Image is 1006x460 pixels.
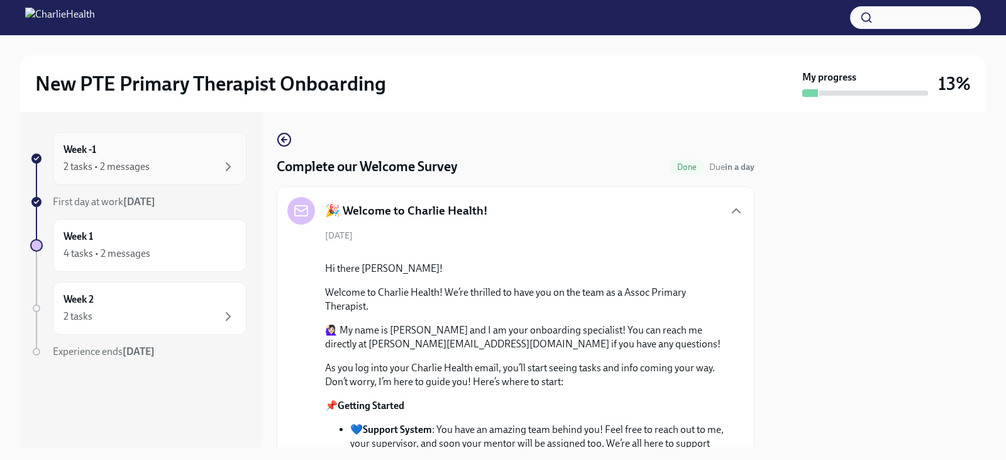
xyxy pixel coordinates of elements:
[338,400,404,412] strong: Getting Started
[363,424,432,435] strong: Support System
[123,196,155,208] strong: [DATE]
[53,345,155,357] span: Experience ends
[725,162,754,172] strong: in a day
[30,282,246,335] a: Week 22 tasks
[25,8,95,28] img: CharlieHealth
[670,162,704,172] span: Done
[325,230,353,242] span: [DATE]
[64,293,94,306] h6: Week 2
[325,323,724,351] p: 🙋🏻‍♀️ My name is [PERSON_NAME] and I am your onboarding specialist! You can reach me directly at ...
[325,361,724,389] p: As you log into your Charlie Health email, you’ll start seeing tasks and info coming your way. Do...
[325,203,488,219] h5: 🎉 Welcome to Charlie Health!
[30,132,246,185] a: Week -12 tasks • 2 messages
[325,262,724,276] p: Hi there [PERSON_NAME]!
[64,230,93,244] h6: Week 1
[802,70,856,84] strong: My progress
[325,286,724,313] p: Welcome to Charlie Health! We’re thrilled to have you on the team as a Assoc Primary Therapist.
[53,196,155,208] span: First day at work
[35,71,386,96] h2: New PTE Primary Therapist Onboarding
[64,310,92,323] div: 2 tasks
[64,160,150,174] div: 2 tasks • 2 messages
[64,143,96,157] h6: Week -1
[325,399,724,413] p: 📌
[30,219,246,272] a: Week 14 tasks • 2 messages
[123,345,155,357] strong: [DATE]
[30,195,246,209] a: First day at work[DATE]
[709,161,754,173] span: August 27th, 2025 08:00
[938,72,971,95] h3: 13%
[709,162,754,172] span: Due
[64,247,150,261] div: 4 tasks • 2 messages
[277,157,458,176] h4: Complete our Welcome Survey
